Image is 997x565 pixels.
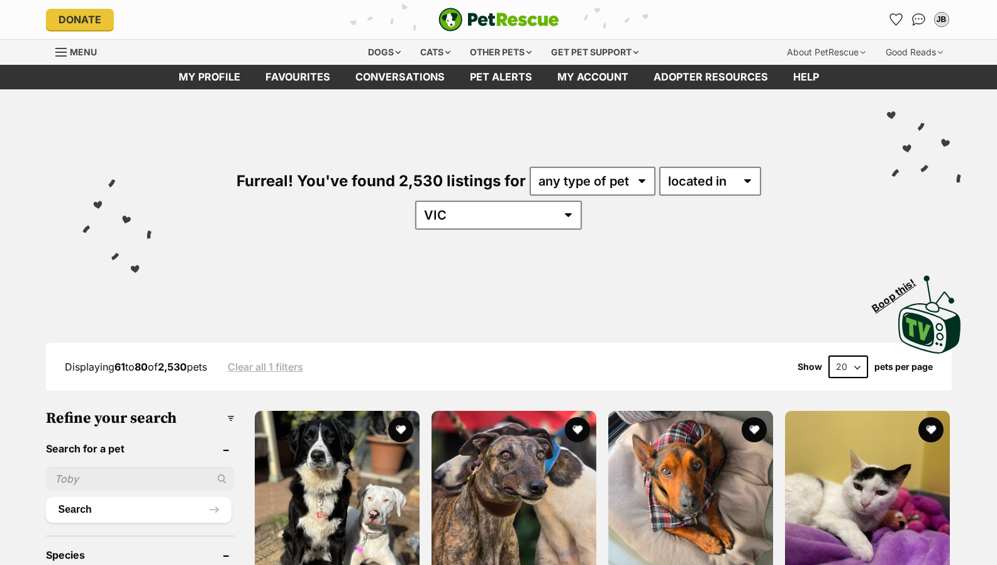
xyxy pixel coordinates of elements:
a: Favourites [253,65,343,89]
a: Clear all 1 filters [228,361,303,372]
a: PetRescue [438,8,559,31]
span: Show [798,362,822,372]
button: My account [932,9,952,30]
label: pets per page [874,362,933,372]
img: PetRescue TV logo [898,276,961,354]
div: About PetRescue [778,40,874,65]
strong: 80 [135,361,148,373]
a: Favourites [886,9,906,30]
div: Dogs [359,40,409,65]
span: Displaying to of pets [65,361,207,373]
div: JB [935,13,948,26]
span: Boop this! [869,269,927,314]
img: logo-e224e6f780fb5917bec1dbf3a21bbac754714ae5b6737aabdf751b685950b380.svg [438,8,559,31]
div: Cats [411,40,459,65]
span: Menu [70,47,97,57]
a: Conversations [909,9,929,30]
a: Help [781,65,832,89]
button: favourite [742,417,767,442]
button: favourite [565,417,590,442]
input: Toby [46,467,235,491]
header: Search for a pet [46,443,235,454]
div: Get pet support [542,40,647,65]
a: Menu [55,40,106,62]
strong: 2,530 [158,361,187,373]
button: favourite [919,417,944,442]
a: Boop this! [898,264,961,356]
div: Other pets [461,40,540,65]
strong: 61 [114,361,125,373]
div: Good Reads [877,40,952,65]
button: Search [46,497,231,522]
a: Donate [46,9,114,30]
span: Furreal! You've found 2,530 listings for [237,172,526,190]
h3: Refine your search [46,410,235,427]
a: My account [545,65,641,89]
a: conversations [343,65,457,89]
ul: Account quick links [886,9,952,30]
a: Adopter resources [641,65,781,89]
button: favourite [388,417,413,442]
a: Pet alerts [457,65,545,89]
a: My profile [166,65,253,89]
img: chat-41dd97257d64d25036548639549fe6c8038ab92f7586957e7f3b1b290dea8141.svg [912,13,925,26]
header: Species [46,549,235,561]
